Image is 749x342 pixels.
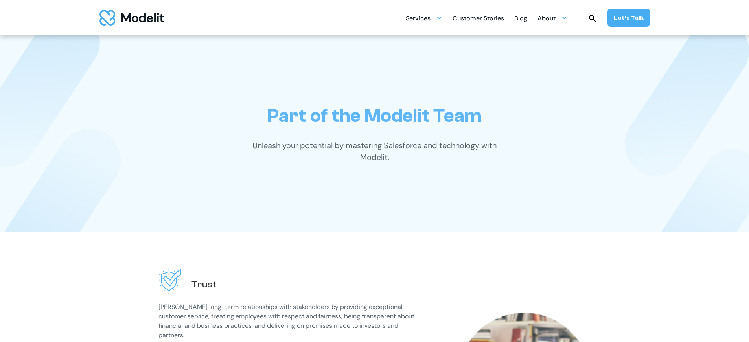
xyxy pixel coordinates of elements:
div: Let’s Talk [614,13,644,22]
div: About [537,11,556,27]
img: modelit logo [99,10,164,26]
div: Services [406,11,431,27]
p: [PERSON_NAME] long-term relationships with stakeholders by providing exceptional customer service... [158,302,418,340]
a: Blog [514,10,527,26]
div: Customer Stories [453,11,504,27]
div: Services [406,10,442,26]
h1: Part of the Modelit Team [267,105,482,127]
p: Unleash your potential by mastering Salesforce and technology with Modelit. [239,140,510,163]
a: Customer Stories [453,10,504,26]
div: About [537,10,567,26]
h2: Trust [191,278,217,291]
a: Let’s Talk [607,9,650,27]
div: Blog [514,11,527,27]
a: home [99,10,164,26]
